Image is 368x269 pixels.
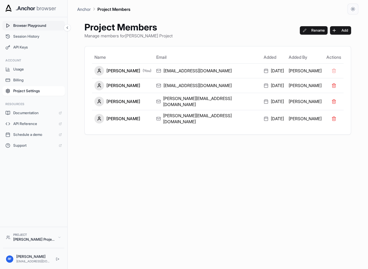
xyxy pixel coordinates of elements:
[13,132,56,137] span: Schedule a demo
[2,130,65,139] a: Schedule a demo
[156,68,259,74] div: [EMAIL_ADDRESS][DOMAIN_NAME]
[16,259,51,264] div: [EMAIL_ADDRESS][DOMAIN_NAME]
[286,110,324,127] td: [PERSON_NAME]
[13,233,55,237] div: Project
[13,237,55,242] div: [PERSON_NAME] Project
[13,143,56,148] span: Support
[94,114,151,124] div: [PERSON_NAME]
[286,93,324,110] td: [PERSON_NAME]
[77,6,130,12] nav: breadcrumb
[13,111,56,115] span: Documentation
[2,42,65,52] button: API Keys
[8,257,11,261] span: RF
[2,86,65,96] button: Project Settings
[154,51,261,63] th: Email
[13,23,62,28] span: Browser Playground
[13,121,56,126] span: API Reference
[94,81,151,90] div: [PERSON_NAME]
[286,78,324,93] td: [PERSON_NAME]
[156,83,259,89] div: [EMAIL_ADDRESS][DOMAIN_NAME]
[13,34,62,39] span: Session History
[2,75,65,85] button: Billing
[13,89,62,93] span: Project Settings
[94,97,151,106] div: [PERSON_NAME]
[97,6,130,12] p: Project Members
[264,116,284,122] div: [DATE]
[77,6,91,12] p: Anchor
[3,230,64,244] button: Project[PERSON_NAME] Project
[2,119,65,129] a: API Reference
[300,26,328,35] button: Rename
[36,4,56,13] span: browser
[5,102,62,106] h3: Resources
[264,68,284,74] div: [DATE]
[324,51,344,63] th: Actions
[16,254,51,259] div: [PERSON_NAME]
[2,108,65,118] a: Documentation
[2,21,65,30] button: Browser Playground
[264,83,284,89] div: [DATE]
[286,63,324,78] td: [PERSON_NAME]
[2,64,65,74] button: Usage
[143,68,151,73] span: (You)
[92,51,154,63] th: Name
[2,141,65,150] a: Support
[2,32,65,41] button: Session History
[5,58,62,63] h3: Account
[330,26,351,35] button: Add
[16,4,35,13] span: .Anchor
[54,255,61,263] button: Logout
[84,33,173,39] p: Manage members for [PERSON_NAME] Project
[13,67,62,72] span: Usage
[13,45,62,50] span: API Keys
[94,66,151,76] div: [PERSON_NAME]
[264,99,284,105] div: [DATE]
[261,51,286,63] th: Added
[4,4,13,13] img: Anchor Icon
[156,113,259,125] div: [PERSON_NAME][EMAIL_ADDRESS][DOMAIN_NAME]
[13,78,62,83] span: Billing
[156,95,259,108] div: [PERSON_NAME][EMAIL_ADDRESS][DOMAIN_NAME]
[64,24,71,31] button: Collapse sidebar
[286,51,324,63] th: Added By
[84,22,173,33] h1: Project Members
